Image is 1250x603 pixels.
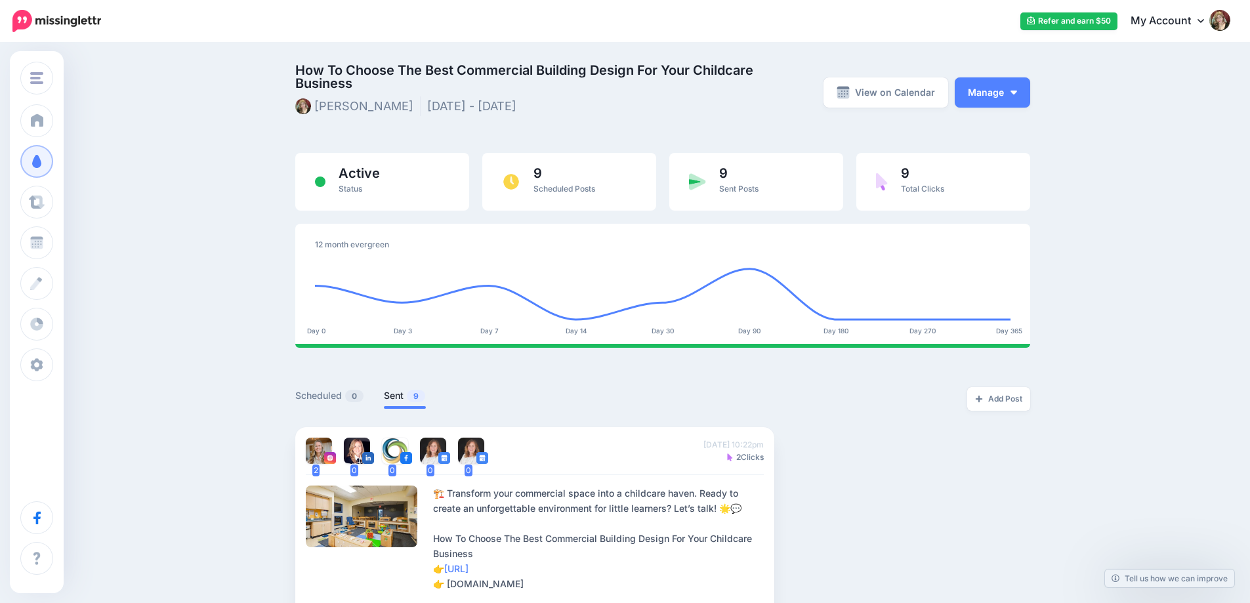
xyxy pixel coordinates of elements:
[345,390,364,402] span: 0
[901,184,944,194] span: Total Clicks
[719,167,759,180] span: 9
[427,465,434,476] span: 0
[427,96,523,116] li: [DATE] - [DATE]
[30,72,43,84] img: menu.png
[1117,5,1230,37] a: My Account
[975,395,983,403] img: plus-grey-dark.png
[823,77,948,108] a: View on Calendar
[1105,570,1234,587] a: Tell us how we can improve
[719,184,759,194] span: Sent Posts
[703,438,764,451] span: [DATE] 10:22pm
[476,452,488,464] img: google_business-square.png
[444,563,469,574] a: [URL]
[643,327,682,335] div: Day 30
[315,237,1010,253] div: 12 month evergreen
[339,167,380,180] span: Active
[458,438,484,464] img: ACg8ocIlCG6dA0v2ciFHIjlwobABclKltGAGlCuJQJYiSLnFdS_-Nb_2s96-c-82275.png
[388,465,396,476] span: 0
[438,452,450,464] img: google_business-square.png
[420,438,446,464] img: ACg8ocIlCG6dA0v2ciFHIjlwobABclKltGAGlCuJQJYiSLnFdS_-Nb_2s96-c-82275.png
[295,96,421,116] li: [PERSON_NAME]
[1020,12,1117,30] a: Refer and earn $50
[306,438,332,464] img: 405530429_330392223058702_7599732348348111188_n-bsa142292.jpg
[689,173,706,190] img: paper-plane-green.png
[384,388,426,404] a: Sent9
[990,327,1029,335] div: Day 365
[727,453,733,461] img: pointer-purple-solid.png
[465,465,472,476] span: 0
[533,184,595,194] span: Scheduled Posts
[297,327,336,335] div: Day 0
[339,184,362,194] span: Status
[400,452,412,464] img: facebook-square.png
[1010,91,1017,94] img: arrow-down-white.png
[502,173,520,191] img: clock.png
[736,452,741,462] b: 2
[383,327,423,335] div: Day 3
[407,390,425,402] span: 9
[901,167,944,180] span: 9
[837,86,850,99] img: calendar-grey-darker.png
[727,451,764,463] span: Clicks
[350,465,358,476] span: 0
[876,173,888,191] img: pointer-purple.png
[730,327,769,335] div: Day 90
[955,77,1030,108] button: Manage
[903,327,942,335] div: Day 270
[295,64,779,90] span: How To Choose The Best Commercial Building Design For Your Childcare Business
[362,452,374,464] img: linkedin-square.png
[312,465,320,476] span: 2
[556,327,596,335] div: Day 14
[12,10,101,32] img: Missinglettr
[295,388,364,404] a: Scheduled0
[470,327,509,335] div: Day 7
[382,438,408,464] img: 308004973_647017746980964_2007098106111989668_n-bsa144056.png
[324,452,336,464] img: instagram-square.png
[967,387,1030,411] a: Add Post
[533,167,595,180] span: 9
[816,327,856,335] div: Day 180
[344,438,370,464] img: 1557244110365-82271.png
